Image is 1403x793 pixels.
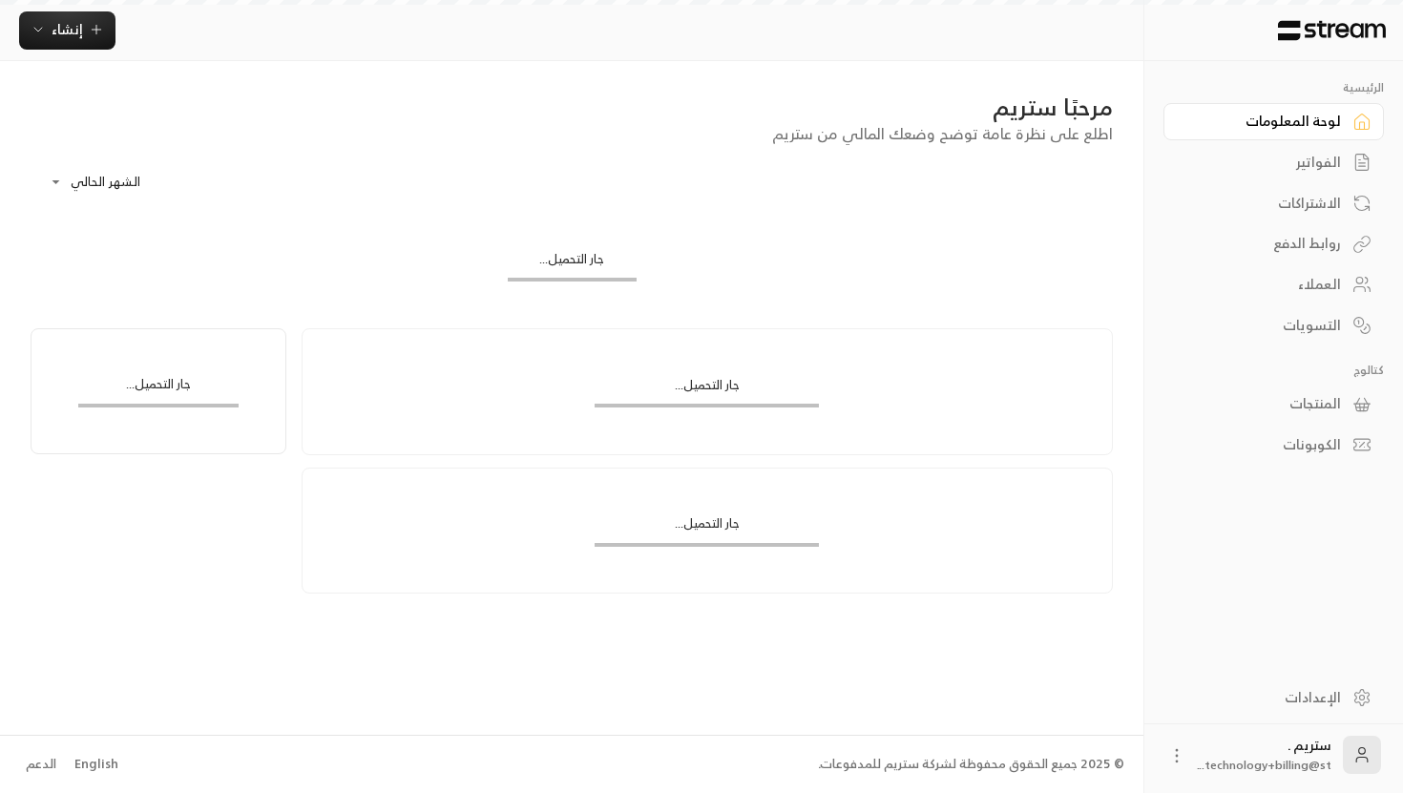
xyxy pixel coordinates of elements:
[1187,234,1341,253] div: روابط الدفع
[595,376,819,404] div: جار التحميل...
[1163,184,1384,221] a: الاشتراكات
[1187,435,1341,454] div: الكوبونات
[1187,394,1341,413] div: المنتجات
[1163,80,1384,95] p: الرئيسية
[1187,153,1341,172] div: الفواتير
[1187,316,1341,335] div: التسويات
[1163,266,1384,303] a: العملاء
[40,157,183,207] div: الشهر الحالي
[1163,386,1384,423] a: المنتجات
[19,747,62,782] a: الدعم
[74,755,118,774] div: English
[1163,103,1384,140] a: لوحة المعلومات
[1276,20,1388,41] img: Logo
[1163,427,1384,464] a: الكوبونات
[1198,755,1331,775] span: technology+billing@st...
[1163,144,1384,181] a: الفواتير
[1187,275,1341,294] div: العملاء
[52,17,83,41] span: إنشاء
[31,92,1113,122] div: مرحبًا ستريم
[1187,688,1341,707] div: الإعدادات
[78,375,240,403] div: جار التحميل...
[1163,678,1384,716] a: الإعدادات
[1163,363,1384,378] p: كتالوج
[508,250,637,278] div: جار التحميل...
[772,120,1113,147] span: اطلع على نظرة عامة توضح وضعك المالي من ستريم
[818,755,1124,774] div: © 2025 جميع الحقوق محفوظة لشركة ستريم للمدفوعات.
[1187,112,1341,131] div: لوحة المعلومات
[1163,306,1384,344] a: التسويات
[1163,225,1384,262] a: روابط الدفع
[595,514,819,542] div: جار التحميل...
[19,11,115,50] button: إنشاء
[1187,194,1341,213] div: الاشتراكات
[1198,736,1331,774] div: ستريم .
